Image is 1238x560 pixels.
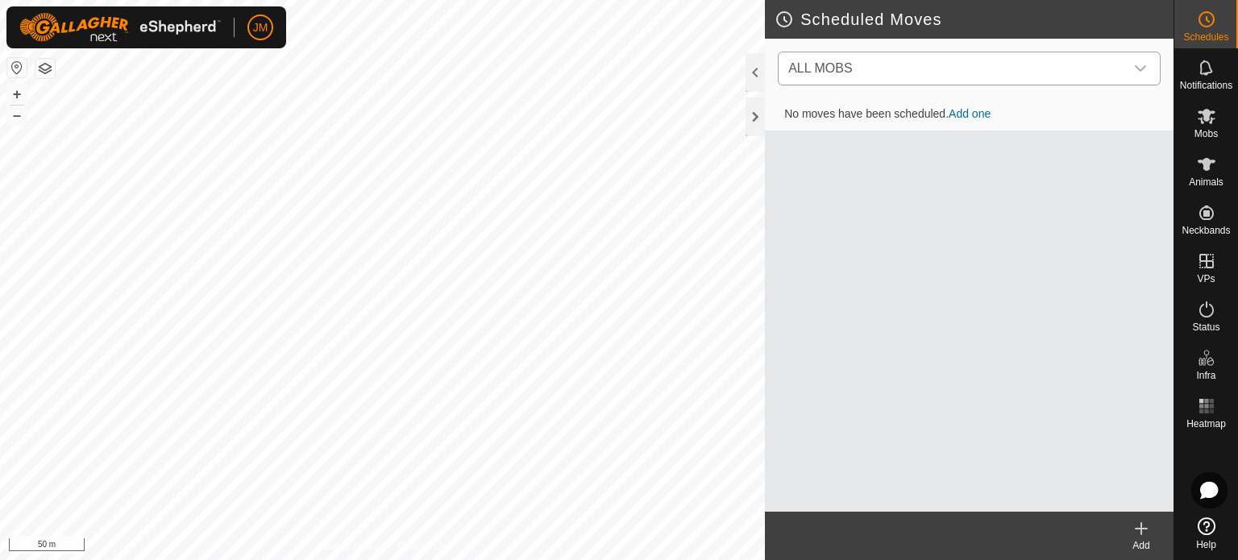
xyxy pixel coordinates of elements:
[1194,129,1218,139] span: Mobs
[7,106,27,125] button: –
[788,61,852,75] span: ALL MOBS
[1109,538,1174,553] div: Add
[7,85,27,104] button: +
[1182,226,1230,235] span: Neckbands
[7,58,27,77] button: Reset Map
[35,59,55,78] button: Map Layers
[1180,81,1232,90] span: Notifications
[1196,540,1216,550] span: Help
[1192,322,1219,332] span: Status
[1189,177,1223,187] span: Animals
[949,107,991,120] a: Add one
[1197,274,1215,284] span: VPs
[1124,52,1157,85] div: dropdown trigger
[775,10,1174,29] h2: Scheduled Moves
[398,539,446,554] a: Contact Us
[1183,32,1228,42] span: Schedules
[19,13,221,42] img: Gallagher Logo
[1174,511,1238,556] a: Help
[1196,371,1215,380] span: Infra
[782,52,1124,85] span: ALL MOBS
[253,19,268,36] span: JM
[771,107,1003,120] span: No moves have been scheduled.
[1186,419,1226,429] span: Heatmap
[319,539,380,554] a: Privacy Policy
